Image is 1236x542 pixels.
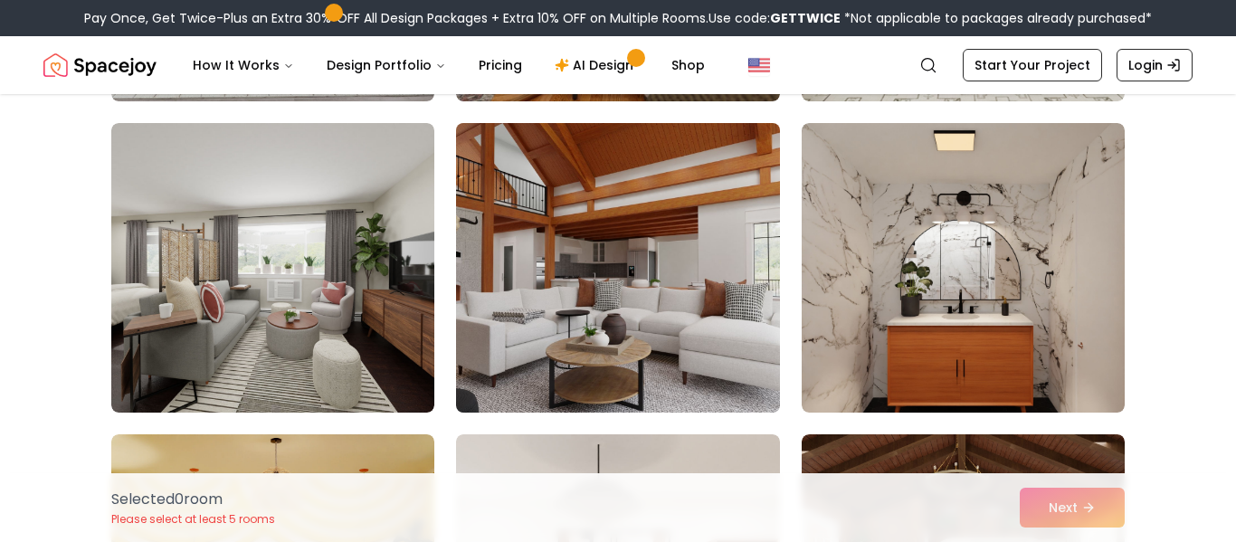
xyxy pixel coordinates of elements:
[963,49,1102,81] a: Start Your Project
[770,9,841,27] b: GETTWICE
[540,47,653,83] a: AI Design
[84,9,1152,27] div: Pay Once, Get Twice-Plus an Extra 30% OFF All Design Packages + Extra 10% OFF on Multiple Rooms.
[841,9,1152,27] span: *Not applicable to packages already purchased*
[657,47,719,83] a: Shop
[748,54,770,76] img: United States
[312,47,461,83] button: Design Portfolio
[43,36,1193,94] nav: Global
[448,116,787,420] img: Room room-8
[43,47,157,83] img: Spacejoy Logo
[464,47,537,83] a: Pricing
[43,47,157,83] a: Spacejoy
[111,123,434,413] img: Room room-7
[178,47,719,83] nav: Main
[802,123,1125,413] img: Room room-9
[178,47,309,83] button: How It Works
[111,489,275,510] p: Selected 0 room
[708,9,841,27] span: Use code:
[111,512,275,527] p: Please select at least 5 rooms
[1117,49,1193,81] a: Login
